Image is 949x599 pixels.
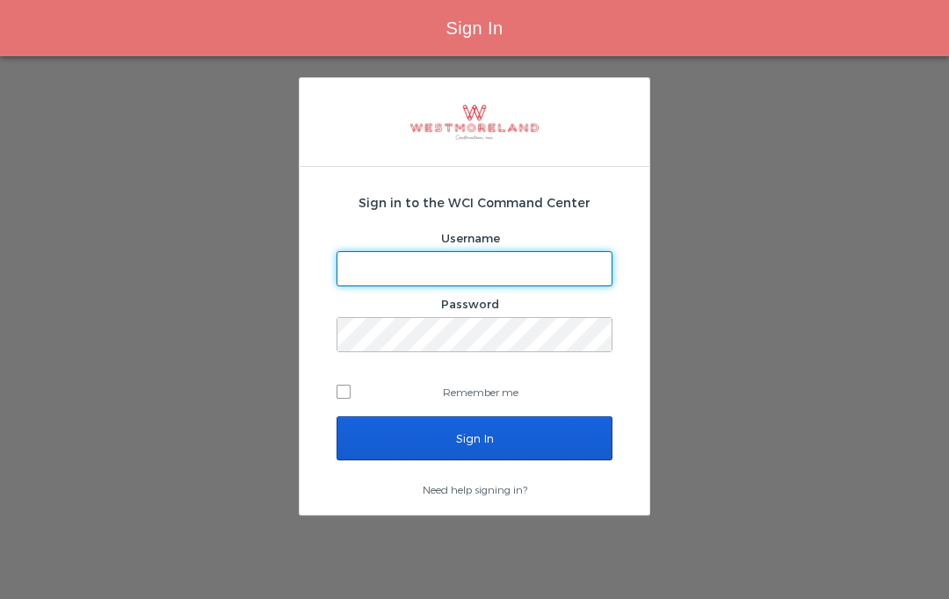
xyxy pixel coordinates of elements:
[446,18,503,38] span: Sign In
[337,379,612,405] label: Remember me
[423,483,527,495] a: Need help signing in?
[441,297,499,311] label: Password
[337,416,612,460] input: Sign In
[337,193,612,212] h2: Sign in to the WCI Command Center
[441,231,500,245] label: Username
